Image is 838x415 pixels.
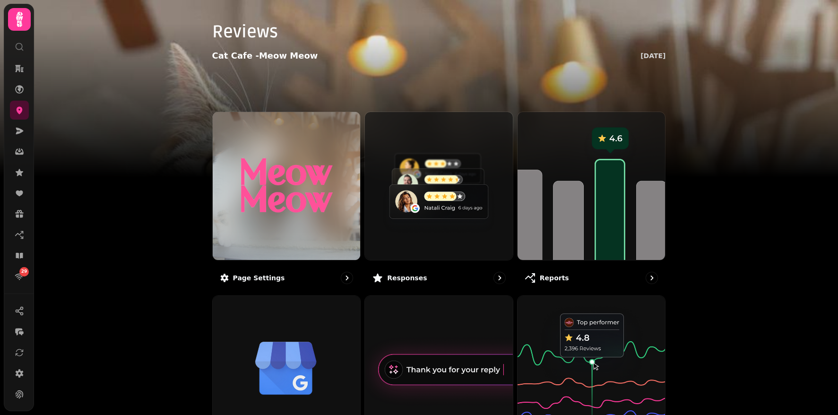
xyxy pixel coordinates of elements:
svg: go to [495,273,504,283]
p: Cat Cafe - Meow Meow [212,49,318,62]
svg: go to [647,273,657,283]
a: ReportsReports [517,112,666,292]
p: Responses [387,273,427,283]
a: Page settingsMeow MeowPage settings [212,112,361,292]
p: [DATE] [640,51,665,61]
img: Meow Meow [231,156,342,216]
a: ResponsesResponses [364,112,513,292]
img: Responses [365,112,513,260]
span: 29 [21,268,27,275]
p: Page settings [233,273,285,283]
img: Reports [518,112,665,260]
p: Reports [540,273,569,283]
svg: go to [342,273,352,283]
a: 29 [10,267,29,286]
